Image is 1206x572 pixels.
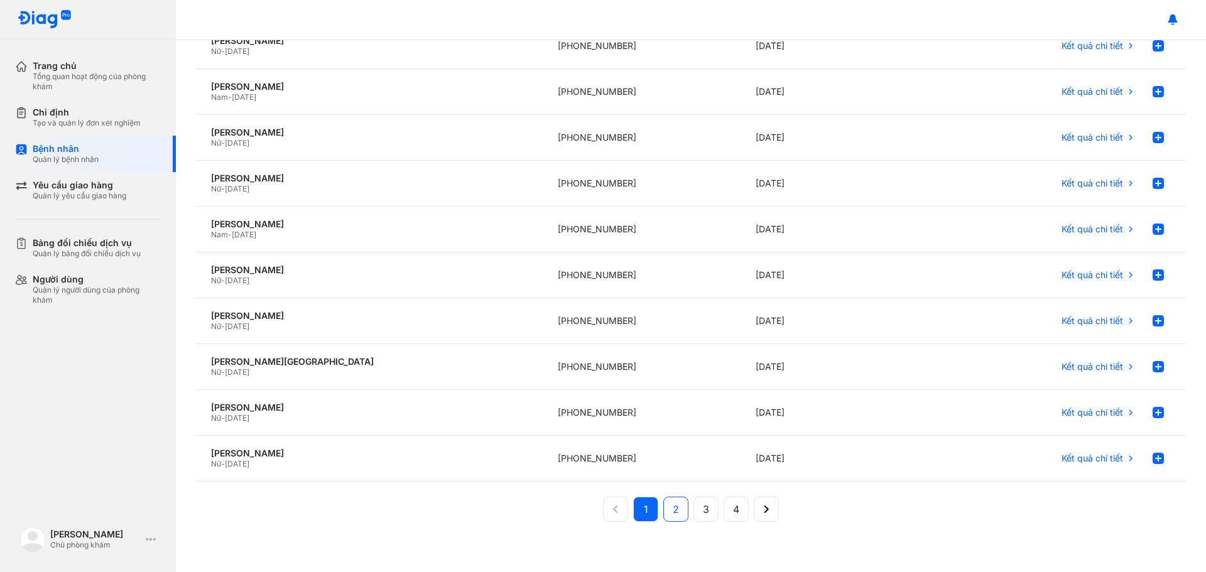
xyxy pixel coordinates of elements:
div: [PERSON_NAME][GEOGRAPHIC_DATA] [211,356,528,367]
span: [DATE] [225,413,249,423]
span: Kết quả chi tiết [1062,315,1123,326]
div: Quản lý yêu cầu giao hàng [33,191,126,201]
span: Kết quả chi tiết [1062,178,1123,189]
span: [DATE] [225,184,249,193]
div: [PHONE_NUMBER] [543,298,741,344]
div: [PHONE_NUMBER] [543,436,741,482]
div: Quản lý bảng đối chiếu dịch vụ [33,249,141,259]
span: - [221,184,225,193]
span: Nữ [211,459,221,468]
span: Nữ [211,321,221,331]
span: Kết quả chi tiết [1062,407,1123,418]
span: Nam [211,230,228,239]
div: Tổng quan hoạt động của phòng khám [33,72,161,92]
div: [PERSON_NAME] [211,264,528,276]
div: [PHONE_NUMBER] [543,69,741,115]
button: 2 [663,497,688,522]
span: 4 [733,502,739,517]
div: Chủ phòng khám [50,540,141,550]
div: [DATE] [741,23,938,69]
span: Kết quả chi tiết [1062,453,1123,464]
div: [PERSON_NAME] [50,529,141,540]
span: - [221,321,225,331]
div: [DATE] [741,161,938,207]
div: [PERSON_NAME] [211,402,528,413]
span: Kết quả chi tiết [1062,132,1123,143]
span: Kết quả chi tiết [1062,269,1123,281]
span: - [221,276,225,285]
span: Nữ [211,276,221,285]
div: Người dùng [33,274,161,285]
div: [DATE] [741,390,938,436]
div: [PHONE_NUMBER] [543,115,741,161]
img: logo [20,527,45,552]
span: Nữ [211,46,221,56]
div: [PERSON_NAME] [211,219,528,230]
span: Nữ [211,184,221,193]
span: [DATE] [232,230,256,239]
div: [PERSON_NAME] [211,173,528,184]
span: - [221,367,225,377]
div: [PHONE_NUMBER] [543,252,741,298]
span: - [228,92,232,102]
div: [PERSON_NAME] [211,81,528,92]
div: [PERSON_NAME] [211,310,528,321]
div: Bảng đối chiếu dịch vụ [33,237,141,249]
div: [DATE] [741,344,938,390]
div: Quản lý bệnh nhân [33,154,99,165]
span: Nữ [211,367,221,377]
div: [DATE] [741,436,938,482]
span: 1 [644,502,648,517]
div: [PHONE_NUMBER] [543,390,741,436]
button: 4 [724,497,749,522]
div: [DATE] [741,115,938,161]
span: [DATE] [225,459,249,468]
div: [PHONE_NUMBER] [543,344,741,390]
span: Kết quả chi tiết [1062,40,1123,51]
span: [DATE] [225,46,249,56]
span: Kết quả chi tiết [1062,86,1123,97]
span: Kết quả chi tiết [1062,224,1123,235]
button: 3 [693,497,719,522]
span: - [228,230,232,239]
div: Trang chủ [33,60,161,72]
img: logo [18,10,72,30]
span: - [221,138,225,148]
span: [DATE] [225,321,249,331]
div: Chỉ định [33,107,141,118]
span: - [221,459,225,468]
div: [PERSON_NAME] [211,35,528,46]
div: Tạo và quản lý đơn xét nghiệm [33,118,141,128]
div: [DATE] [741,69,938,115]
span: 2 [673,502,679,517]
span: [DATE] [225,367,249,377]
div: [PHONE_NUMBER] [543,23,741,69]
span: Nữ [211,138,221,148]
span: [DATE] [232,92,256,102]
span: Nam [211,92,228,102]
div: [PERSON_NAME] [211,127,528,138]
div: Quản lý người dùng của phòng khám [33,285,161,305]
div: [DATE] [741,298,938,344]
div: Yêu cầu giao hàng [33,180,126,191]
div: Bệnh nhân [33,143,99,154]
div: [DATE] [741,252,938,298]
span: Nữ [211,413,221,423]
span: [DATE] [225,276,249,285]
span: - [221,46,225,56]
span: - [221,413,225,423]
button: 1 [633,497,658,522]
div: [PHONE_NUMBER] [543,207,741,252]
div: [DATE] [741,207,938,252]
span: Kết quả chi tiết [1062,361,1123,372]
div: [PERSON_NAME] [211,448,528,459]
span: 3 [703,502,709,517]
div: [PHONE_NUMBER] [543,161,741,207]
span: [DATE] [225,138,249,148]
